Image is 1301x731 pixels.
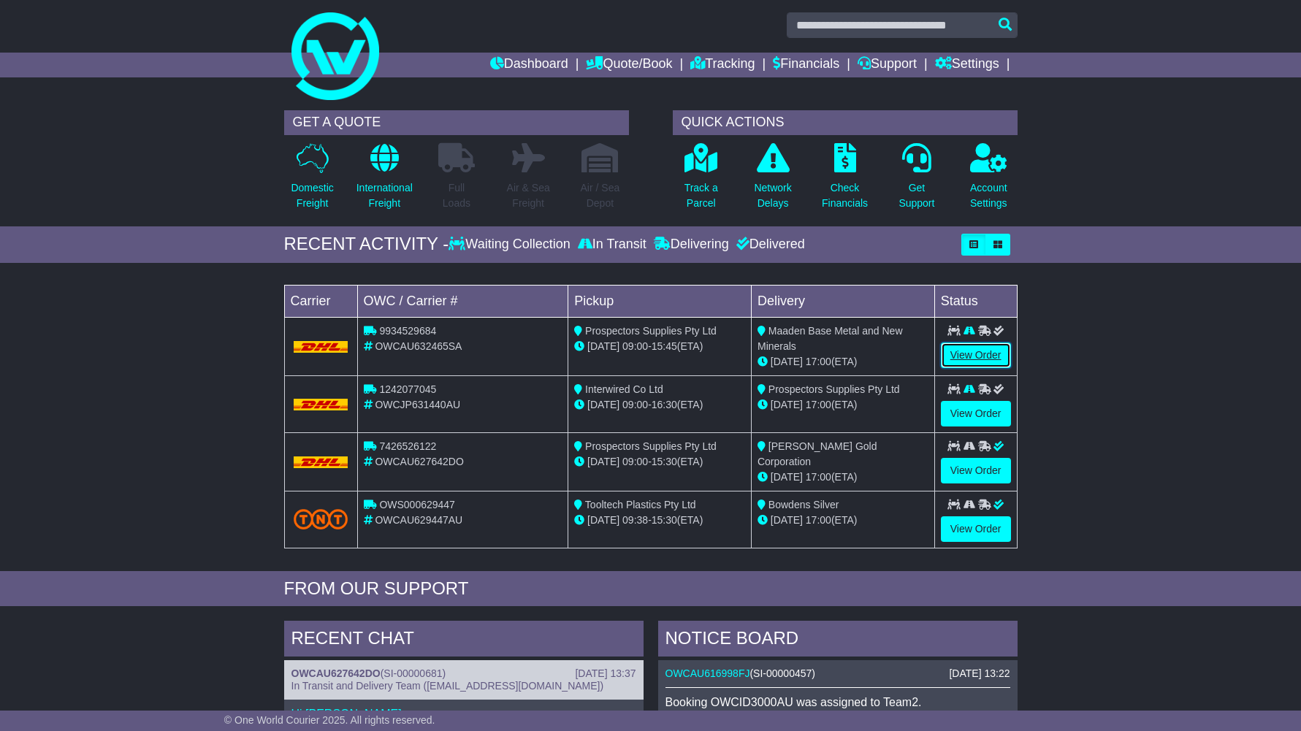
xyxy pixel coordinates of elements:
[771,471,803,483] span: [DATE]
[568,285,752,317] td: Pickup
[684,180,718,211] p: Track a Parcel
[291,680,604,692] span: In Transit and Delivery Team ([EMAIL_ADDRESS][DOMAIN_NAME])
[665,667,750,679] a: OWCAU616998FJ
[753,142,792,219] a: NetworkDelays
[375,399,460,410] span: OWCJP631440AU
[768,383,900,395] span: Prospectors Supplies Pty Ltd
[357,285,568,317] td: OWC / Carrier #
[771,356,803,367] span: [DATE]
[294,341,348,353] img: DHL.png
[291,180,333,211] p: Domestic Freight
[898,142,935,219] a: GetSupport
[768,499,839,510] span: Bowdens Silver
[758,513,928,528] div: (ETA)
[650,237,733,253] div: Delivering
[574,513,745,528] div: - (ETA)
[375,340,462,352] span: OWCAU632465SA
[622,514,648,526] span: 09:38
[665,695,1010,709] p: Booking OWCID3000AU was assigned to Team2.
[658,621,1018,660] div: NOTICE BOARD
[384,667,442,679] span: SI-00000681
[290,142,334,219] a: DomesticFreight
[587,456,619,467] span: [DATE]
[356,180,413,211] p: International Freight
[806,514,831,526] span: 17:00
[284,234,449,255] div: RECENT ACTIVITY -
[934,285,1017,317] td: Status
[294,456,348,468] img: DHL.png
[858,53,917,77] a: Support
[935,53,999,77] a: Settings
[684,142,719,219] a: Track aParcel
[574,339,745,354] div: - (ETA)
[941,401,1011,426] a: View Order
[758,440,877,467] span: [PERSON_NAME] Gold Corporation
[581,180,620,211] p: Air / Sea Depot
[941,458,1011,483] a: View Order
[507,180,550,211] p: Air & Sea Freight
[751,285,934,317] td: Delivery
[754,180,791,211] p: Network Delays
[284,285,357,317] td: Carrier
[587,399,619,410] span: [DATE]
[585,499,696,510] span: Tooltech Plastics Pty Ltd
[585,325,717,337] span: Prospectors Supplies Pty Ltd
[753,667,812,679] span: SI-00000457
[773,53,839,77] a: Financials
[690,53,755,77] a: Tracking
[574,397,745,413] div: - (ETA)
[941,342,1011,368] a: View Order
[379,499,455,510] span: OWS000629447
[490,53,568,77] a: Dashboard
[622,340,648,352] span: 09:00
[291,667,381,679] a: OWCAU627642DO
[652,456,677,467] span: 15:30
[733,237,805,253] div: Delivered
[284,578,1018,600] div: FROM OUR SUPPORT
[758,470,928,485] div: (ETA)
[379,325,436,337] span: 9934529684
[941,516,1011,542] a: View Order
[652,514,677,526] span: 15:30
[665,667,1010,680] div: ( )
[224,714,435,726] span: © One World Courier 2025. All rights reserved.
[949,667,1010,680] div: [DATE] 13:22
[574,237,650,253] div: In Transit
[622,399,648,410] span: 09:00
[821,142,869,219] a: CheckFinancials
[587,514,619,526] span: [DATE]
[449,237,573,253] div: Waiting Collection
[806,471,831,483] span: 17:00
[574,454,745,470] div: - (ETA)
[652,399,677,410] span: 16:30
[379,440,436,452] span: 7426526122
[806,356,831,367] span: 17:00
[575,667,636,680] div: [DATE] 13:37
[771,399,803,410] span: [DATE]
[758,397,928,413] div: (ETA)
[585,383,663,395] span: Interwired Co Ltd
[806,399,831,410] span: 17:00
[438,180,475,211] p: Full Loads
[379,383,436,395] span: 1242077045
[652,340,677,352] span: 15:45
[375,514,462,526] span: OWCAU629447AU
[970,180,1007,211] p: Account Settings
[899,180,934,211] p: Get Support
[294,399,348,410] img: DHL.png
[284,621,644,660] div: RECENT CHAT
[758,325,903,352] span: Maaden Base Metal and New Minerals
[587,340,619,352] span: [DATE]
[356,142,413,219] a: InternationalFreight
[291,707,636,721] p: Hi [PERSON_NAME],
[969,142,1008,219] a: AccountSettings
[758,354,928,370] div: (ETA)
[294,509,348,529] img: TNT_Domestic.png
[291,667,636,680] div: ( )
[586,53,672,77] a: Quote/Book
[771,514,803,526] span: [DATE]
[284,110,629,135] div: GET A QUOTE
[622,456,648,467] span: 09:00
[585,440,717,452] span: Prospectors Supplies Pty Ltd
[673,110,1018,135] div: QUICK ACTIONS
